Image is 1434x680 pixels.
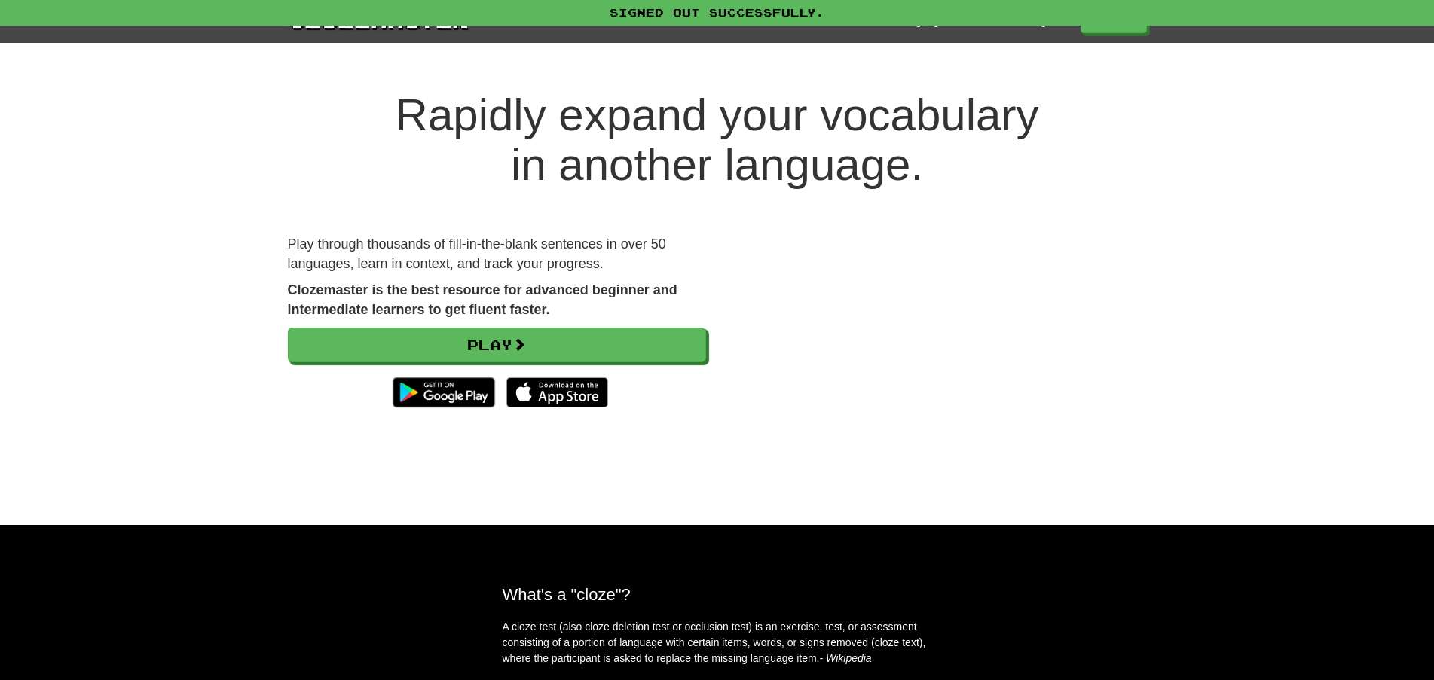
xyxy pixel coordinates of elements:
[288,282,677,317] strong: Clozemaster is the best resource for advanced beginner and intermediate learners to get fluent fa...
[385,370,502,415] img: Get it on Google Play
[820,652,872,664] em: - Wikipedia
[288,235,706,273] p: Play through thousands of fill-in-the-blank sentences in over 50 languages, learn in context, and...
[506,377,608,407] img: Download_on_the_App_Store_Badge_US-UK_135x40-25178aeef6eb6b83b96f5f2d004eda3bffbb37122de64afbaef7...
[503,619,932,666] p: A cloze test (also cloze deletion test or occlusion test) is an exercise, test, or assessment con...
[288,328,706,362] a: Play
[503,585,932,604] h2: What's a "cloze"?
